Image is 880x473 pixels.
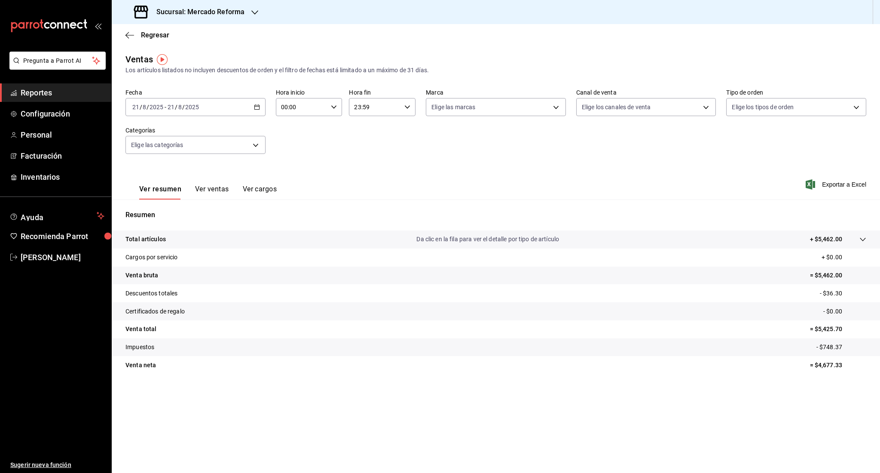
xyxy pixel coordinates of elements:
label: Hora fin [349,89,416,95]
p: - $0.00 [823,307,866,316]
input: ---- [185,104,199,111]
p: Resumen [125,210,866,220]
span: Regresar [141,31,169,39]
p: = $5,425.70 [810,325,866,334]
div: Ventas [125,53,153,66]
p: = $5,462.00 [810,271,866,280]
span: Configuración [21,108,104,120]
span: Recomienda Parrot [21,230,104,242]
button: Ver cargos [243,185,277,200]
span: Sugerir nueva función [10,461,104,470]
span: - [165,104,166,111]
p: Da clic en la fila para ver el detalle por tipo de artículo [416,235,559,244]
p: Impuestos [125,343,154,352]
label: Marca [426,89,566,95]
p: Total artículos [125,235,166,244]
span: / [147,104,149,111]
span: Elige los canales de venta [582,103,651,111]
label: Categorías [125,127,266,133]
span: Pregunta a Parrot AI [23,56,92,65]
div: navigation tabs [139,185,277,200]
label: Fecha [125,89,266,95]
p: Venta total [125,325,156,334]
span: / [182,104,185,111]
button: Pregunta a Parrot AI [9,52,106,70]
label: Canal de venta [576,89,716,95]
p: Venta neta [125,361,156,370]
span: / [175,104,177,111]
p: Descuentos totales [125,289,177,298]
h3: Sucursal: Mercado Reforma [150,7,244,17]
p: Venta bruta [125,271,158,280]
span: Ayuda [21,211,93,221]
button: Exportar a Excel [807,179,866,190]
button: open_drawer_menu [95,22,101,29]
p: + $5,462.00 [810,235,842,244]
p: - $36.30 [820,289,866,298]
label: Tipo de orden [726,89,866,95]
span: Personal [21,129,104,141]
span: [PERSON_NAME] [21,252,104,263]
p: + $0.00 [822,253,866,262]
input: -- [142,104,147,111]
span: Elige las categorías [131,141,183,149]
img: Tooltip marker [157,54,168,65]
input: -- [132,104,140,111]
span: Inventarios [21,171,104,183]
button: Ver ventas [195,185,229,200]
p: - $748.37 [816,343,866,352]
span: Reportes [21,87,104,98]
input: -- [178,104,182,111]
div: Los artículos listados no incluyen descuentos de orden y el filtro de fechas está limitado a un m... [125,66,866,75]
span: Elige las marcas [431,103,475,111]
p: = $4,677.33 [810,361,866,370]
input: -- [167,104,175,111]
span: / [140,104,142,111]
p: Cargos por servicio [125,253,178,262]
a: Pregunta a Parrot AI [6,62,106,71]
input: ---- [149,104,164,111]
span: Elige los tipos de orden [732,103,794,111]
button: Ver resumen [139,185,181,200]
label: Hora inicio [276,89,342,95]
p: Certificados de regalo [125,307,185,316]
button: Regresar [125,31,169,39]
span: Facturación [21,150,104,162]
